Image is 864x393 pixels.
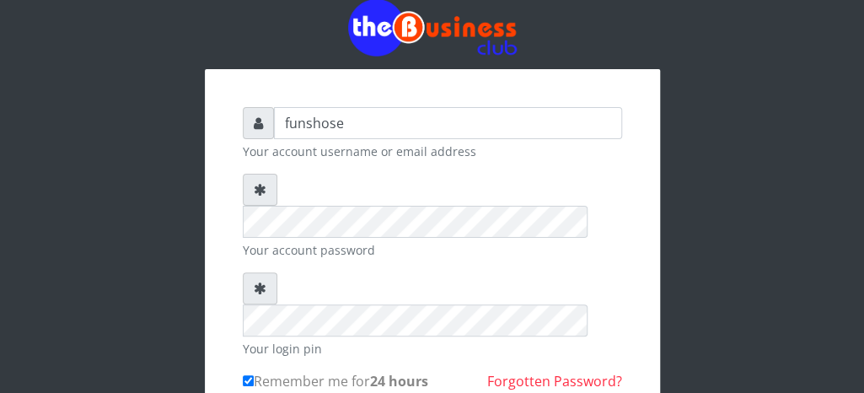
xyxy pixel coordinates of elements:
[243,375,254,386] input: Remember me for24 hours
[274,107,622,139] input: Username or email address
[243,371,428,391] label: Remember me for
[243,340,622,358] small: Your login pin
[243,143,622,160] small: Your account username or email address
[487,372,622,390] a: Forgotten Password?
[243,241,622,259] small: Your account password
[370,372,428,390] b: 24 hours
